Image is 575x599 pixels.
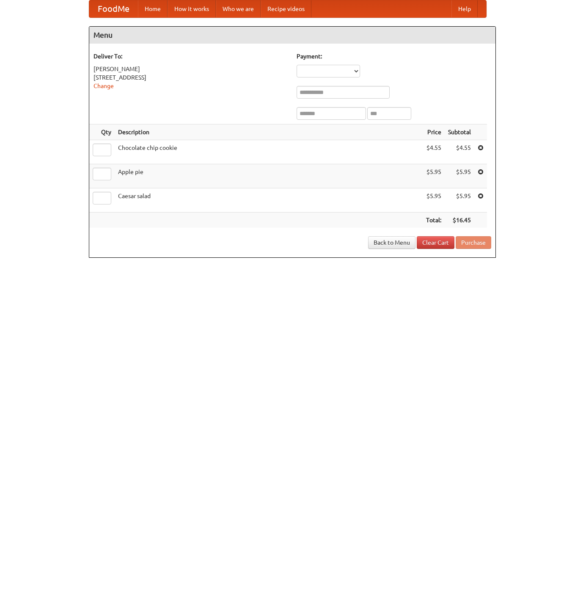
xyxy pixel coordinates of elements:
[138,0,168,17] a: Home
[423,213,445,228] th: Total:
[94,73,288,82] div: [STREET_ADDRESS]
[115,124,423,140] th: Description
[89,27,495,44] h4: Menu
[445,188,474,213] td: $5.95
[115,140,423,164] td: Chocolate chip cookie
[261,0,311,17] a: Recipe videos
[94,65,288,73] div: [PERSON_NAME]
[417,236,454,249] a: Clear Cart
[423,124,445,140] th: Price
[423,164,445,188] td: $5.95
[423,140,445,164] td: $4.55
[456,236,491,249] button: Purchase
[423,188,445,213] td: $5.95
[94,52,288,61] h5: Deliver To:
[94,83,114,89] a: Change
[89,0,138,17] a: FoodMe
[445,124,474,140] th: Subtotal
[216,0,261,17] a: Who we are
[445,164,474,188] td: $5.95
[451,0,478,17] a: Help
[168,0,216,17] a: How it works
[115,164,423,188] td: Apple pie
[115,188,423,213] td: Caesar salad
[445,140,474,164] td: $4.55
[445,213,474,228] th: $16.45
[297,52,491,61] h5: Payment:
[89,124,115,140] th: Qty
[368,236,415,249] a: Back to Menu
